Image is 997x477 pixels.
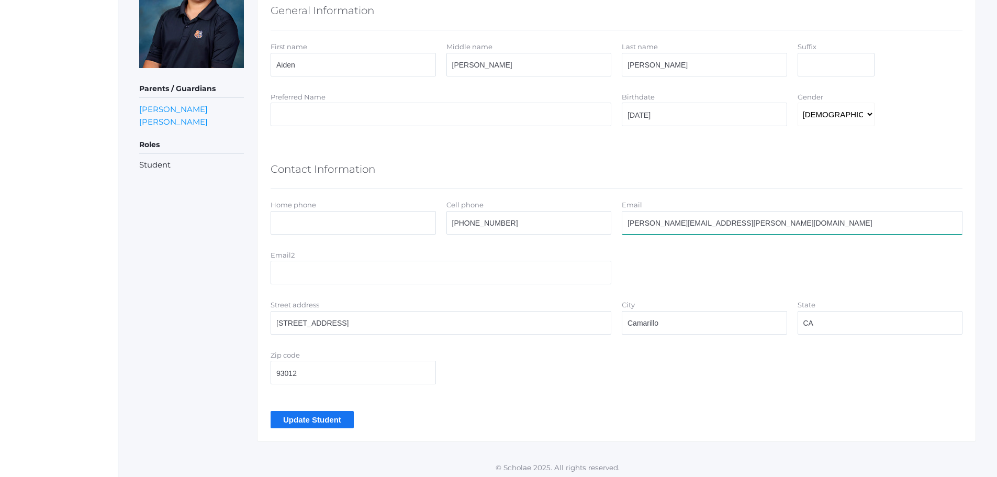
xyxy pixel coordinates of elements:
label: Last name [622,42,658,51]
label: State [798,301,815,309]
a: [PERSON_NAME] [139,104,208,114]
label: Middle name [446,42,492,51]
label: Suffix [798,42,816,51]
li: Student [139,159,244,171]
label: Home phone [271,201,316,209]
p: © Scholae 2025. All rights reserved. [118,462,997,473]
a: [PERSON_NAME] [139,117,208,127]
h5: Contact Information [271,160,375,178]
h5: Parents / Guardians [139,80,244,98]
label: Street address [271,301,319,309]
label: First name [271,42,307,51]
input: Update Student [271,411,354,428]
label: City [622,301,635,309]
h5: Roles [139,136,244,154]
label: Zip code [271,351,300,359]
label: Gender [798,93,823,101]
label: Birthdate [622,93,655,101]
label: Cell phone [446,201,484,209]
label: Email [622,201,642,209]
label: Preferred Name [271,93,326,101]
h5: General Information [271,2,374,19]
label: Email2 [271,251,295,259]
